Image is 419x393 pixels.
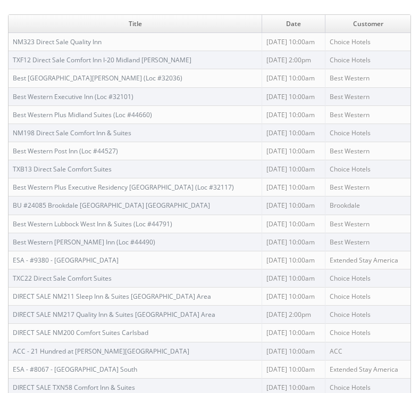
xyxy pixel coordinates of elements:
[325,51,410,69] td: Choice Hotels
[13,274,112,283] a: TXC22 Direct Sale Comfort Suites
[262,215,325,233] td: [DATE] 10:00am
[325,342,410,360] td: ACC
[13,183,234,192] a: Best Western Plus Executive Residency [GEOGRAPHIC_DATA] (Loc #32117)
[325,288,410,306] td: Choice Hotels
[325,69,410,87] td: Best Western
[262,360,325,378] td: [DATE] 10:00am
[262,306,325,324] td: [DATE] 2:00pm
[13,256,119,265] a: ESA - #9380 - [GEOGRAPHIC_DATA]
[262,142,325,160] td: [DATE] 10:00am
[262,269,325,287] td: [DATE] 10:00am
[13,55,191,64] a: TXF12 Direct Sale Comfort Inn I-20 Midland [PERSON_NAME]
[325,105,410,124] td: Best Western
[325,124,410,142] td: Choice Hotels
[262,251,325,269] td: [DATE] 10:00am
[325,251,410,269] td: Extended Stay America
[262,51,325,69] td: [DATE] 2:00pm
[13,328,148,337] a: DIRECT SALE NM200 Comfort Suites Carlsbad
[262,124,325,142] td: [DATE] 10:00am
[262,324,325,342] td: [DATE] 10:00am
[325,360,410,378] td: Extended Stay America
[325,269,410,287] td: Choice Hotels
[262,160,325,178] td: [DATE] 10:00am
[325,178,410,196] td: Best Western
[262,87,325,105] td: [DATE] 10:00am
[325,15,410,33] td: Customer
[13,365,137,374] a: ESA - #8067 - [GEOGRAPHIC_DATA] South
[13,110,152,119] a: Best Western Plus Midland Suites (Loc #44660)
[262,288,325,306] td: [DATE] 10:00am
[325,324,410,342] td: Choice Hotels
[13,165,112,174] a: TXB13 Direct Sale Comfort Suites
[13,310,215,319] a: DIRECT SALE NM217 Quality Inn & Suites [GEOGRAPHIC_DATA] Area
[13,201,210,210] a: BU #24085 Brookdale [GEOGRAPHIC_DATA] [GEOGRAPHIC_DATA]
[13,128,131,137] a: NM198 Direct Sale Comfort Inn & Suites
[262,233,325,251] td: [DATE] 10:00am
[13,347,189,356] a: ACC - 21 Hundred at [PERSON_NAME][GEOGRAPHIC_DATA]
[262,178,325,196] td: [DATE] 10:00am
[13,146,118,155] a: Best Western Post Inn (Loc #44527)
[262,342,325,360] td: [DATE] 10:00am
[13,383,135,392] a: DIRECT SALE TXN58 Comfort Inn & Suites
[325,215,410,233] td: Best Western
[325,87,410,105] td: Best Western
[13,92,133,101] a: Best Western Executive Inn (Loc #32101)
[13,219,172,228] a: Best Western Lubbock West Inn & Suites (Loc #44791)
[325,306,410,324] td: Choice Hotels
[13,73,182,83] a: Best [GEOGRAPHIC_DATA][PERSON_NAME] (Loc #32036)
[262,69,325,87] td: [DATE] 10:00am
[13,37,102,46] a: NM323 Direct Sale Quality Inn
[325,196,410,215] td: Brookdale
[325,142,410,160] td: Best Western
[262,105,325,124] td: [DATE] 10:00am
[325,160,410,178] td: Choice Hotels
[262,196,325,215] td: [DATE] 10:00am
[262,15,325,33] td: Date
[325,33,410,51] td: Choice Hotels
[13,292,211,301] a: DIRECT SALE NM211 Sleep Inn & Suites [GEOGRAPHIC_DATA] Area
[262,33,325,51] td: [DATE] 10:00am
[13,238,155,247] a: Best Western [PERSON_NAME] Inn (Loc #44490)
[325,233,410,251] td: Best Western
[9,15,262,33] td: Title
